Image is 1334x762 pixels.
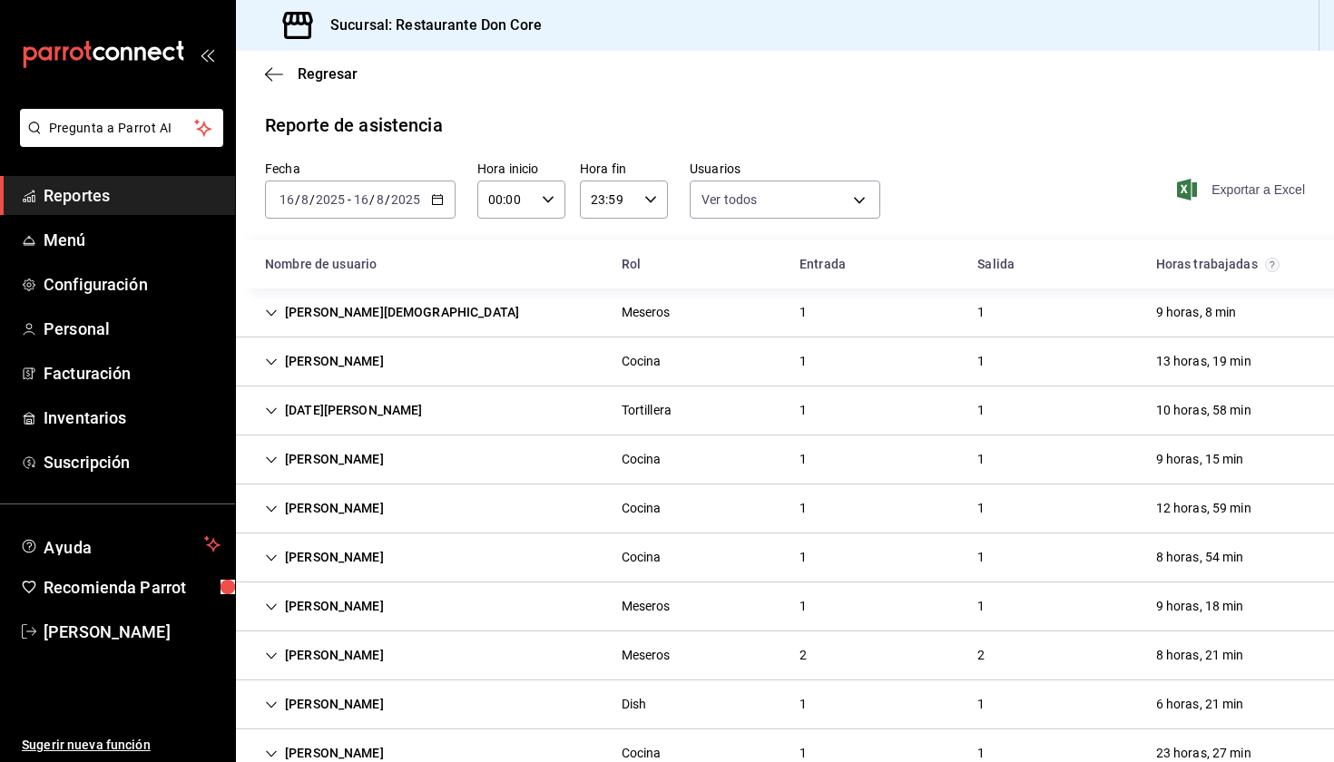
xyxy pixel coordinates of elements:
[622,548,662,567] div: Cocina
[236,337,1334,386] div: Row
[785,492,821,525] div: Cell
[622,499,662,518] div: Cocina
[265,65,358,83] button: Regresar
[622,401,672,420] div: Tortillera
[477,162,565,175] label: Hora inicio
[250,296,534,329] div: Cell
[785,688,821,721] div: Cell
[785,345,821,378] div: Cell
[1142,248,1319,281] div: HeadCell
[44,228,221,252] span: Menú
[44,183,221,208] span: Reportes
[348,192,351,207] span: -
[265,112,443,139] div: Reporte de asistencia
[1142,345,1266,378] div: Cell
[963,688,999,721] div: Cell
[49,119,195,138] span: Pregunta a Parrot AI
[390,192,421,207] input: ----
[1142,590,1259,623] div: Cell
[607,443,676,476] div: Cell
[963,590,999,623] div: Cell
[250,492,398,525] div: Cell
[298,65,358,83] span: Regresar
[622,303,671,322] div: Meseros
[1265,258,1280,272] svg: El total de horas trabajadas por usuario es el resultado de la suma redondeada del registro de ho...
[44,405,221,430] span: Inventarios
[295,192,300,207] span: /
[236,240,1334,288] div: Head
[250,345,398,378] div: Cell
[622,352,662,371] div: Cocina
[309,192,315,207] span: /
[236,386,1334,435] div: Row
[22,736,221,755] span: Sugerir nueva función
[353,192,369,207] input: --
[250,688,398,721] div: Cell
[236,484,1334,533] div: Row
[622,450,662,469] div: Cocina
[250,394,437,427] div: Cell
[376,192,385,207] input: --
[316,15,542,36] h3: Sucursal: Restaurante Don Core
[607,345,676,378] div: Cell
[44,361,221,386] span: Facturación
[607,639,685,672] div: Cell
[963,248,1141,281] div: HeadCell
[1142,394,1266,427] div: Cell
[315,192,346,207] input: ----
[607,394,686,427] div: Cell
[44,272,221,297] span: Configuración
[607,248,785,281] div: HeadCell
[236,288,1334,337] div: Row
[250,541,398,574] div: Cell
[44,620,221,644] span: [PERSON_NAME]
[44,450,221,474] span: Suscripción
[369,192,375,207] span: /
[250,443,398,476] div: Cell
[785,248,963,281] div: HeadCell
[265,162,456,175] label: Fecha
[250,248,607,281] div: HeadCell
[44,317,221,341] span: Personal
[622,597,671,616] div: Meseros
[44,575,221,600] span: Recomienda Parrot
[20,109,223,147] button: Pregunta a Parrot AI
[785,296,821,329] div: Cell
[785,394,821,427] div: Cell
[13,132,223,151] a: Pregunta a Parrot AI
[385,192,390,207] span: /
[963,639,999,672] div: Cell
[607,688,662,721] div: Cell
[607,590,685,623] div: Cell
[250,639,398,672] div: Cell
[622,695,647,714] div: Dish
[236,533,1334,582] div: Row
[1142,492,1266,525] div: Cell
[236,680,1334,729] div: Row
[963,443,999,476] div: Cell
[963,492,999,525] div: Cell
[622,646,671,665] div: Meseros
[580,162,668,175] label: Hora fin
[963,296,999,329] div: Cell
[1142,688,1259,721] div: Cell
[690,162,880,175] label: Usuarios
[607,492,676,525] div: Cell
[44,533,197,555] span: Ayuda
[1142,443,1259,476] div: Cell
[1142,639,1259,672] div: Cell
[1181,179,1305,200] button: Exportar a Excel
[300,192,309,207] input: --
[607,541,676,574] div: Cell
[785,541,821,574] div: Cell
[250,590,398,623] div: Cell
[785,639,821,672] div: Cell
[701,190,757,209] span: Ver todos
[785,443,821,476] div: Cell
[236,631,1334,680] div: Row
[1142,541,1259,574] div: Cell
[785,590,821,623] div: Cell
[963,541,999,574] div: Cell
[963,345,999,378] div: Cell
